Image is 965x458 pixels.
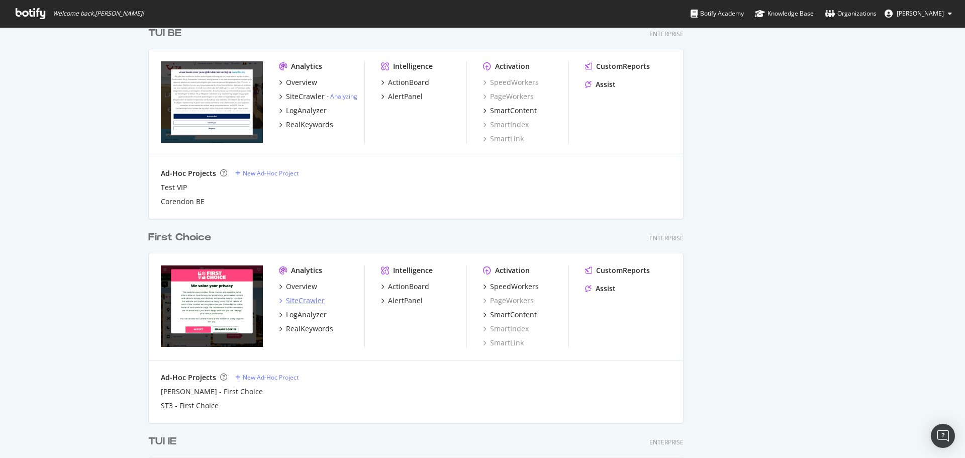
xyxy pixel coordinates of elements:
div: RealKeywords [286,120,333,130]
div: Enterprise [649,30,684,38]
a: New Ad-Hoc Project [235,169,299,177]
a: Overview [279,77,317,87]
div: TUI BE [148,26,181,41]
div: Organizations [825,9,877,19]
a: LogAnalyzer [279,106,327,116]
a: SmartContent [483,310,537,320]
div: RealKeywords [286,324,333,334]
a: CustomReports [585,265,650,276]
a: SmartIndex [483,324,529,334]
img: tui.be [161,61,263,143]
div: New Ad-Hoc Project [243,373,299,382]
a: SpeedWorkers [483,77,539,87]
a: SiteCrawler [279,296,325,306]
div: LogAnalyzer [286,310,327,320]
div: Activation [495,61,530,71]
div: SmartContent [490,106,537,116]
a: Analyzing [330,92,357,101]
button: [PERSON_NAME] [877,6,960,22]
div: SiteCrawler [286,296,325,306]
div: Ad-Hoc Projects [161,168,216,178]
div: First Choice [148,230,211,245]
div: AlertPanel [388,91,423,102]
span: Welcome back, [PERSON_NAME] ! [53,10,144,18]
span: Michael Boulter [897,9,944,18]
a: Assist [585,79,616,89]
a: AlertPanel [381,296,423,306]
div: Enterprise [649,234,684,242]
a: LogAnalyzer [279,310,327,320]
a: RealKeywords [279,324,333,334]
a: PageWorkers [483,296,534,306]
div: Analytics [291,61,322,71]
div: - [327,92,357,101]
div: Analytics [291,265,322,276]
div: TUI IE [148,434,176,449]
a: New Ad-Hoc Project [235,373,299,382]
a: Overview [279,282,317,292]
a: ActionBoard [381,282,429,292]
div: Enterprise [649,438,684,446]
div: Activation [495,265,530,276]
a: [PERSON_NAME] - First Choice [161,387,263,397]
div: Assist [596,284,616,294]
a: ST3 - First Choice [161,401,219,411]
div: ActionBoard [388,77,429,87]
a: TUI BE [148,26,185,41]
a: AlertPanel [381,91,423,102]
a: Assist [585,284,616,294]
div: Open Intercom Messenger [931,424,955,448]
div: SpeedWorkers [490,282,539,292]
a: ActionBoard [381,77,429,87]
div: ActionBoard [388,282,429,292]
div: Knowledge Base [755,9,814,19]
a: SmartIndex [483,120,529,130]
a: SmartLink [483,134,524,144]
div: SiteCrawler [286,91,325,102]
div: Overview [286,77,317,87]
div: Ad-Hoc Projects [161,373,216,383]
a: Corendon BE [161,197,205,207]
div: AlertPanel [388,296,423,306]
a: RealKeywords [279,120,333,130]
div: CustomReports [596,265,650,276]
div: LogAnalyzer [286,106,327,116]
a: SmartLink [483,338,524,348]
div: New Ad-Hoc Project [243,169,299,177]
img: firstchoice.co.uk [161,265,263,347]
a: SiteCrawler- Analyzing [279,91,357,102]
div: Botify Academy [691,9,744,19]
a: CustomReports [585,61,650,71]
div: Intelligence [393,61,433,71]
div: Assist [596,79,616,89]
div: SmartContent [490,310,537,320]
a: First Choice [148,230,215,245]
div: CustomReports [596,61,650,71]
div: Intelligence [393,265,433,276]
a: PageWorkers [483,91,534,102]
a: Test VIP [161,182,187,193]
a: TUI IE [148,434,180,449]
div: Overview [286,282,317,292]
a: SpeedWorkers [483,282,539,292]
a: SmartContent [483,106,537,116]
